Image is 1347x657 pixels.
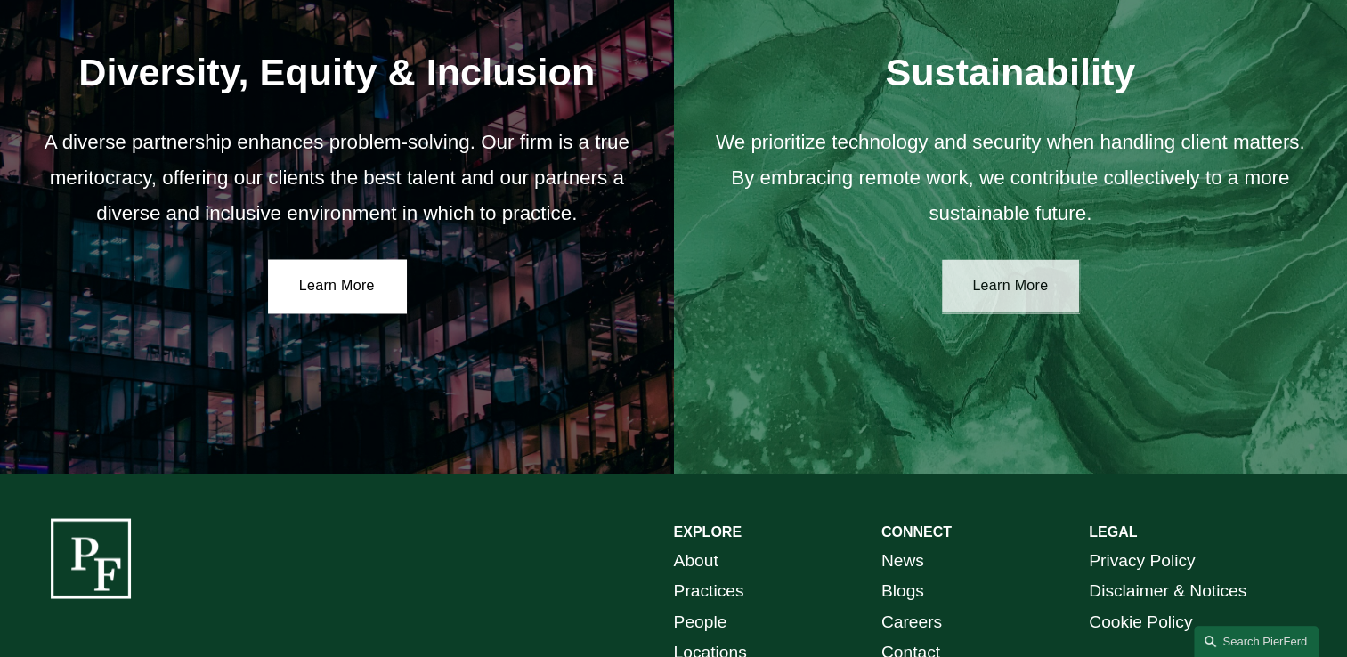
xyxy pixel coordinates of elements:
[881,523,952,539] strong: CONNECT
[881,545,924,576] a: News
[714,125,1307,232] p: We prioritize technology and security when handling client matters. By embracing remote work, we ...
[881,575,924,606] a: Blogs
[674,606,727,637] a: People
[674,545,718,576] a: About
[1194,626,1319,657] a: Search this site
[1089,575,1246,606] a: Disclaimer & Notices
[942,259,1080,312] a: Learn More
[40,49,633,95] h2: Diversity, Equity & Inclusion
[1089,606,1192,637] a: Cookie Policy
[1089,523,1137,539] strong: LEGAL
[1089,545,1195,576] a: Privacy Policy
[674,523,742,539] strong: EXPLORE
[881,606,942,637] a: Careers
[268,259,406,312] a: Learn More
[40,125,633,232] p: A diverse partnership enhances problem-solving. Our firm is a true meritocracy, offering our clie...
[674,575,744,606] a: Practices
[714,49,1307,95] h2: Sustainability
